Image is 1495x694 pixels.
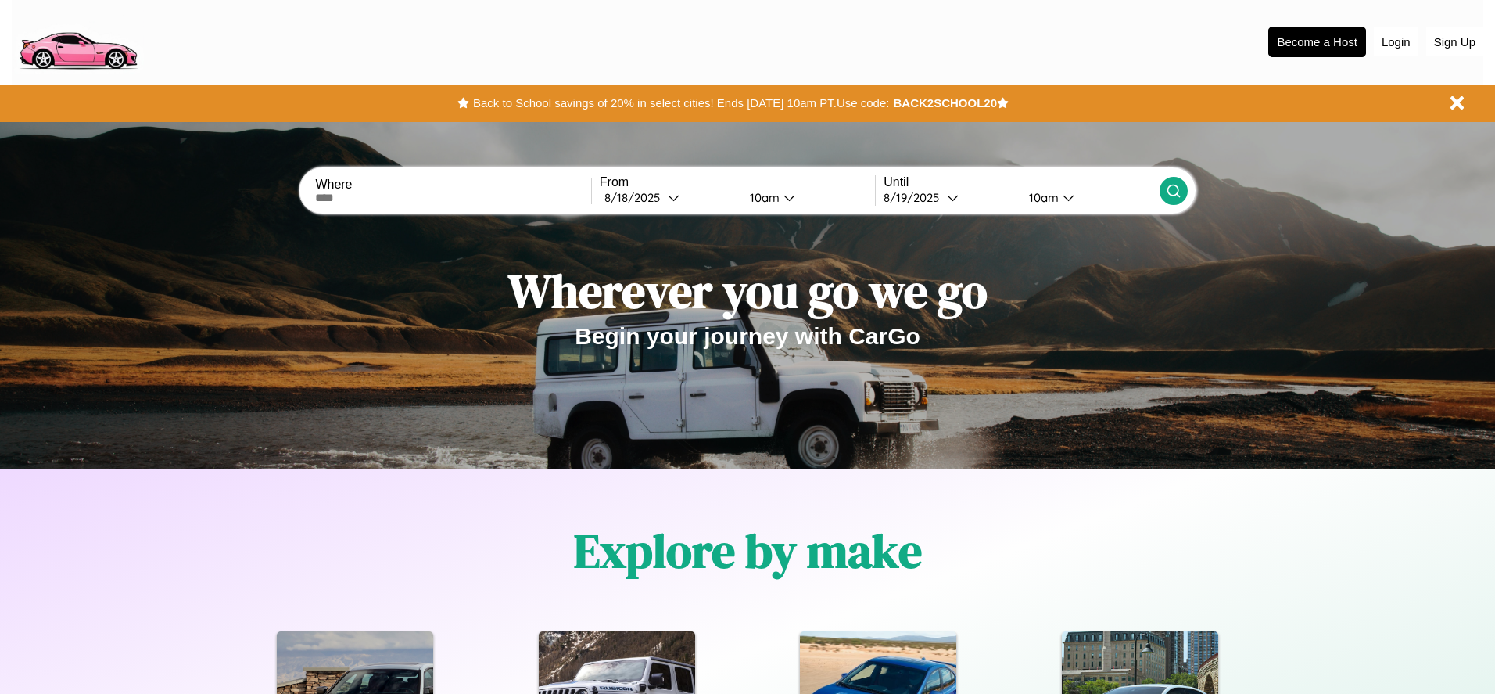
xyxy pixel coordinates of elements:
div: 10am [1021,190,1063,205]
button: 10am [737,189,875,206]
button: Login [1374,27,1418,56]
label: Where [315,178,590,192]
div: 8 / 19 / 2025 [884,190,947,205]
button: Sign Up [1426,27,1483,56]
div: 10am [742,190,783,205]
button: 10am [1016,189,1159,206]
b: BACK2SCHOOL20 [893,96,997,110]
label: From [600,175,875,189]
button: 8/18/2025 [600,189,737,206]
img: logo [12,8,144,74]
label: Until [884,175,1159,189]
div: 8 / 18 / 2025 [604,190,668,205]
button: Become a Host [1268,27,1366,57]
h1: Explore by make [574,519,922,583]
button: Back to School savings of 20% in select cities! Ends [DATE] 10am PT.Use code: [469,92,893,114]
